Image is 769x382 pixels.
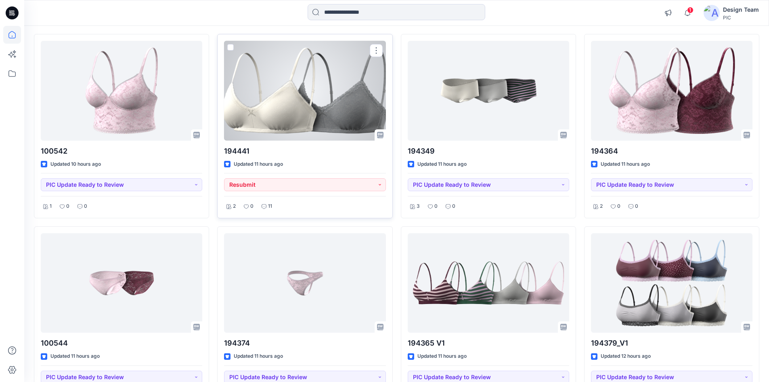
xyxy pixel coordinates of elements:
[268,202,272,211] p: 11
[591,338,752,349] p: 194379_V1
[50,202,52,211] p: 1
[224,233,386,333] a: 194374
[41,338,202,349] p: 100544
[601,160,650,169] p: Updated 11 hours ago
[408,338,569,349] p: 194365 V1
[452,202,455,211] p: 0
[600,202,603,211] p: 2
[635,202,638,211] p: 0
[704,5,720,21] img: avatar
[617,202,620,211] p: 0
[723,5,759,15] div: Design Team
[408,233,569,333] a: 194365 V1
[41,233,202,333] a: 100544
[591,146,752,157] p: 194364
[408,41,569,141] a: 194349
[723,15,759,21] div: PIC
[417,160,467,169] p: Updated 11 hours ago
[687,7,694,13] span: 1
[224,41,386,141] a: 194441
[233,202,236,211] p: 2
[591,233,752,333] a: 194379_V1
[250,202,254,211] p: 0
[66,202,69,211] p: 0
[84,202,87,211] p: 0
[41,41,202,141] a: 100542
[234,160,283,169] p: Updated 11 hours ago
[224,338,386,349] p: 194374
[591,41,752,141] a: 194364
[417,352,467,361] p: Updated 11 hours ago
[50,352,100,361] p: Updated 11 hours ago
[408,146,569,157] p: 194349
[50,160,101,169] p: Updated 10 hours ago
[434,202,438,211] p: 0
[234,352,283,361] p: Updated 11 hours ago
[41,146,202,157] p: 100542
[601,352,651,361] p: Updated 12 hours ago
[417,202,420,211] p: 3
[224,146,386,157] p: 194441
